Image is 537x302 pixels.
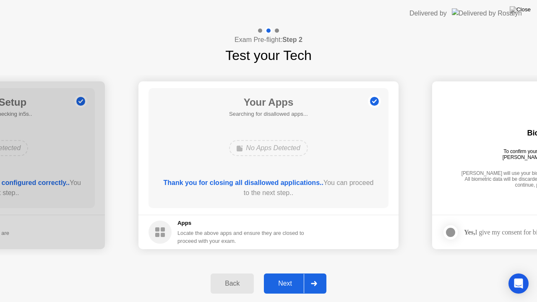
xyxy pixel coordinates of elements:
h5: Searching for disallowed apps... [229,110,308,118]
h1: Your Apps [229,95,308,110]
h1: Test your Tech [225,45,312,65]
div: Back [213,280,251,287]
div: Locate the above apps and ensure they are closed to proceed with your exam. [177,229,305,245]
b: Thank you for closing all disallowed applications.. [164,179,323,186]
img: Close [510,6,531,13]
div: You can proceed to the next step.. [161,178,377,198]
div: Open Intercom Messenger [508,273,529,294]
div: Next [266,280,304,287]
div: No Apps Detected [229,140,308,156]
h5: Apps [177,219,305,227]
div: Delivered by [409,8,447,18]
h4: Exam Pre-flight: [235,35,302,45]
b: Step 2 [282,36,302,43]
strong: Yes, [464,229,475,236]
img: Delivered by Rosalyn [452,8,522,18]
button: Back [211,273,254,294]
button: Next [264,273,326,294]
